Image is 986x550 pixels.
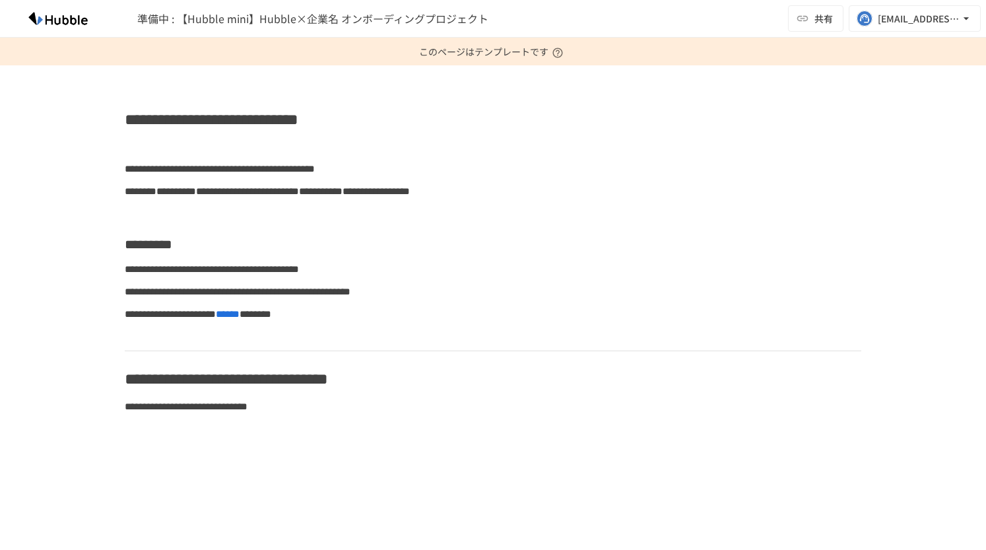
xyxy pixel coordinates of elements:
[814,11,833,26] span: 共有
[16,8,100,29] img: HzDRNkGCf7KYO4GfwKnzITak6oVsp5RHeZBEM1dQFiQ
[137,11,488,26] span: 準備中 : 【Hubble mini】Hubble×企業名 オンボーディングプロジェクト
[419,38,567,65] p: このページはテンプレートです
[788,5,843,32] button: 共有
[878,11,960,27] div: [EMAIL_ADDRESS][DOMAIN_NAME]
[849,5,981,32] button: [EMAIL_ADDRESS][DOMAIN_NAME]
